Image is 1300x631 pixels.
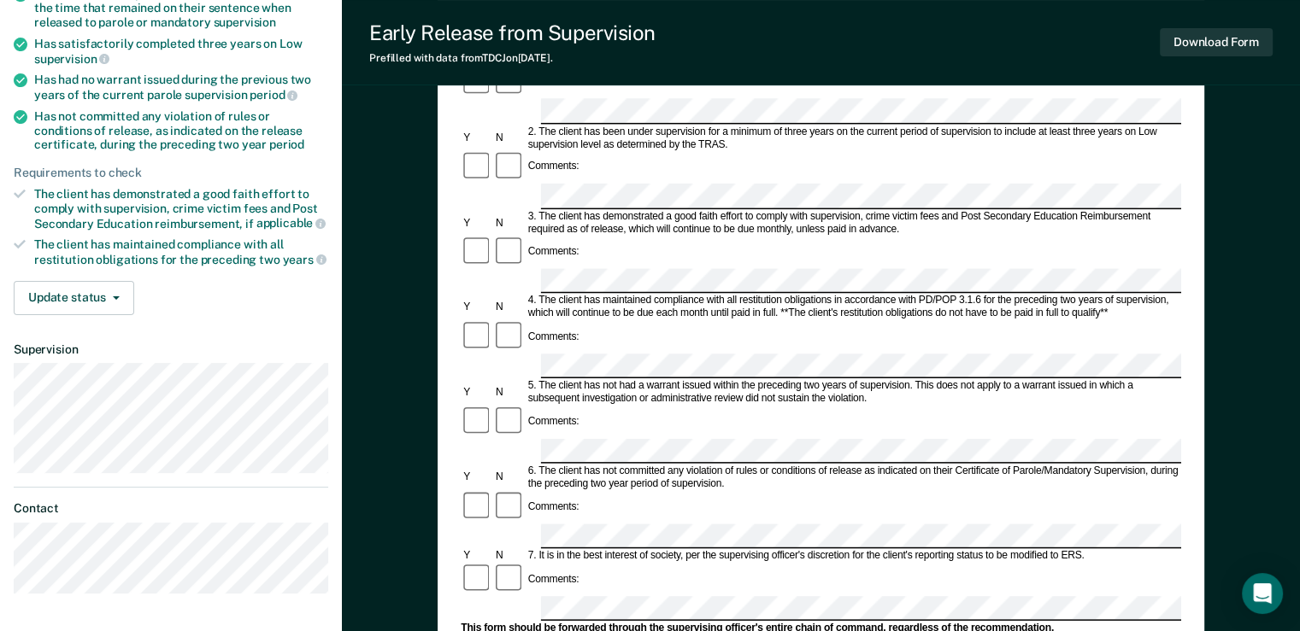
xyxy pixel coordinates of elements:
[256,216,326,230] span: applicable
[461,387,493,400] div: Y
[14,281,134,315] button: Update status
[526,501,582,514] div: Comments:
[526,126,1181,151] div: 2. The client has been under supervision for a minimum of three years on the current period of su...
[493,471,526,484] div: N
[493,131,526,144] div: N
[493,301,526,314] div: N
[526,380,1181,406] div: 5. The client has not had a warrant issued within the preceding two years of supervision. This do...
[34,109,328,152] div: Has not committed any violation of rules or conditions of release, as indicated on the release ce...
[526,295,1181,321] div: 4. The client has maintained compliance with all restitution obligations in accordance with PD/PO...
[34,73,328,102] div: Has had no warrant issued during the previous two years of the current parole supervision
[1160,28,1273,56] button: Download Form
[283,253,326,266] span: years
[369,52,656,64] div: Prefilled with data from TDCJ on [DATE] .
[493,217,526,230] div: N
[34,237,328,266] div: The client has maintained compliance with all restitution obligations for the preceding two
[526,550,1181,563] div: 7. It is in the best interest of society, per the supervising officer's discretion for the client...
[526,246,582,259] div: Comments:
[461,301,493,314] div: Y
[269,137,304,151] span: period
[34,187,328,231] div: The client has demonstrated a good faith effort to comply with supervision, crime victim fees and...
[14,342,328,357] dt: Supervision
[461,131,493,144] div: Y
[526,573,582,586] div: Comments:
[526,161,582,174] div: Comments:
[526,416,582,429] div: Comments:
[526,210,1181,236] div: 3. The client has demonstrated a good faith effort to comply with supervision, crime victim fees ...
[250,88,297,102] span: period
[214,15,276,29] span: supervision
[493,387,526,400] div: N
[526,465,1181,491] div: 6. The client has not committed any violation of rules or conditions of release as indicated on t...
[369,20,656,45] div: Early Release from Supervision
[14,166,328,180] div: Requirements to check
[526,331,582,344] div: Comments:
[34,37,328,66] div: Has satisfactorily completed three years on Low
[14,501,328,516] dt: Contact
[461,550,493,563] div: Y
[461,471,493,484] div: Y
[34,52,109,66] span: supervision
[493,550,526,563] div: N
[461,217,493,230] div: Y
[1242,573,1283,614] div: Open Intercom Messenger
